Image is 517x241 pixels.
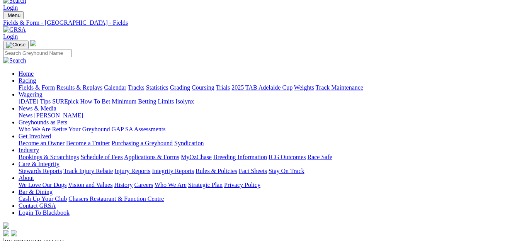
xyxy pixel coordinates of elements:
[80,154,122,160] a: Schedule of Fees
[19,168,514,175] div: Care & Integrity
[19,119,67,126] a: Greyhounds as Pets
[19,140,514,147] div: Get Involved
[19,91,43,98] a: Wagering
[213,154,267,160] a: Breeding Information
[19,154,79,160] a: Bookings & Scratchings
[68,195,164,202] a: Chasers Restaurant & Function Centre
[294,84,314,91] a: Weights
[196,168,237,174] a: Rules & Policies
[112,140,173,146] a: Purchasing a Greyhound
[19,112,32,119] a: News
[19,195,67,202] a: Cash Up Your Club
[19,195,514,202] div: Bar & Dining
[146,84,168,91] a: Statistics
[19,105,56,112] a: News & Media
[8,12,20,18] span: Menu
[3,4,18,11] a: Login
[80,98,111,105] a: How To Bet
[19,133,51,139] a: Get Involved
[269,168,304,174] a: Stay On Track
[66,140,110,146] a: Become a Trainer
[174,140,204,146] a: Syndication
[19,182,66,188] a: We Love Our Dogs
[19,84,55,91] a: Fields & Form
[104,84,126,91] a: Calendar
[19,175,34,181] a: About
[170,84,190,91] a: Grading
[19,84,514,91] div: Racing
[19,70,34,77] a: Home
[239,168,267,174] a: Fact Sheets
[19,209,70,216] a: Login To Blackbook
[3,49,71,57] input: Search
[181,154,212,160] a: MyOzChase
[316,84,363,91] a: Track Maintenance
[19,112,514,119] div: News & Media
[188,182,223,188] a: Strategic Plan
[134,182,153,188] a: Careers
[68,182,112,188] a: Vision and Values
[19,154,514,161] div: Industry
[224,182,260,188] a: Privacy Policy
[19,77,36,84] a: Racing
[3,222,9,229] img: logo-grsa-white.png
[114,182,133,188] a: History
[3,11,24,19] button: Toggle navigation
[11,230,17,236] img: twitter.svg
[3,33,18,40] a: Login
[3,230,9,236] img: facebook.svg
[3,57,26,64] img: Search
[192,84,214,91] a: Coursing
[3,41,29,49] button: Toggle navigation
[19,98,51,105] a: [DATE] Tips
[128,84,145,91] a: Tracks
[19,161,60,167] a: Care & Integrity
[34,112,83,119] a: [PERSON_NAME]
[19,126,514,133] div: Greyhounds as Pets
[19,168,62,174] a: Stewards Reports
[19,147,39,153] a: Industry
[19,202,56,209] a: Contact GRSA
[52,126,110,132] a: Retire Your Greyhound
[30,40,36,46] img: logo-grsa-white.png
[52,98,78,105] a: SUREpick
[175,98,194,105] a: Isolynx
[19,126,51,132] a: Who We Are
[307,154,332,160] a: Race Safe
[56,84,102,91] a: Results & Replays
[231,84,293,91] a: 2025 TAB Adelaide Cup
[269,154,306,160] a: ICG Outcomes
[216,84,230,91] a: Trials
[155,182,187,188] a: Who We Are
[124,154,179,160] a: Applications & Forms
[19,188,53,195] a: Bar & Dining
[63,168,113,174] a: Track Injury Rebate
[3,19,514,26] a: Fields & Form - [GEOGRAPHIC_DATA] - Fields
[3,26,26,33] img: GRSA
[152,168,194,174] a: Integrity Reports
[112,98,174,105] a: Minimum Betting Limits
[112,126,166,132] a: GAP SA Assessments
[19,182,514,188] div: About
[19,140,65,146] a: Become an Owner
[114,168,150,174] a: Injury Reports
[19,98,514,105] div: Wagering
[6,42,26,48] img: Close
